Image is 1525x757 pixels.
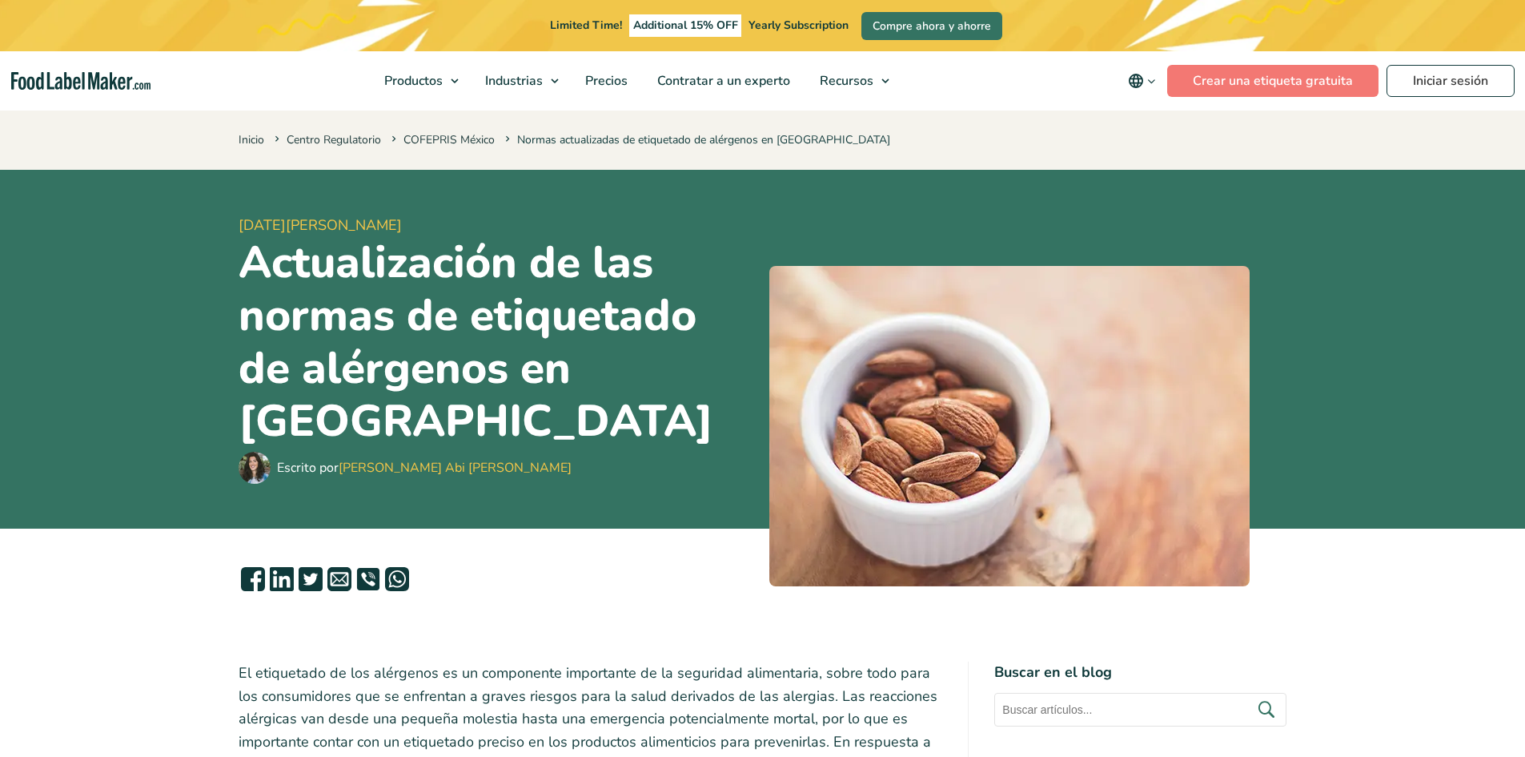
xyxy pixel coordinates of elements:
[277,458,572,477] div: Escrito por
[805,51,897,111] a: Recursos
[815,72,875,90] span: Recursos
[748,18,849,33] span: Yearly Subscription
[239,236,756,448] h1: Actualización de las normas de etiquetado de alérgenos en [GEOGRAPHIC_DATA]
[239,452,271,484] img: Maria Abi Hanna - Etiquetadora de alimentos
[861,12,1002,40] a: Compre ahora y ahorre
[370,51,467,111] a: Productos
[287,132,381,147] a: Centro Regulatorio
[480,72,544,90] span: Industrias
[379,72,444,90] span: Productos
[580,72,629,90] span: Precios
[994,693,1286,727] input: Buscar artículos...
[550,18,622,33] span: Limited Time!
[403,132,495,147] a: COFEPRIS México
[502,132,890,147] span: Normas actualizadas de etiquetado de alérgenos en [GEOGRAPHIC_DATA]
[339,459,572,477] a: [PERSON_NAME] Abi [PERSON_NAME]
[629,14,742,37] span: Additional 15% OFF
[1387,65,1515,97] a: Iniciar sesión
[239,132,264,147] a: Inicio
[652,72,792,90] span: Contratar a un experto
[994,662,1286,683] h4: Buscar en el blog
[239,215,756,236] span: [DATE][PERSON_NAME]
[643,51,801,111] a: Contratar a un experto
[1167,65,1379,97] a: Crear una etiqueta gratuita
[471,51,567,111] a: Industrias
[571,51,639,111] a: Precios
